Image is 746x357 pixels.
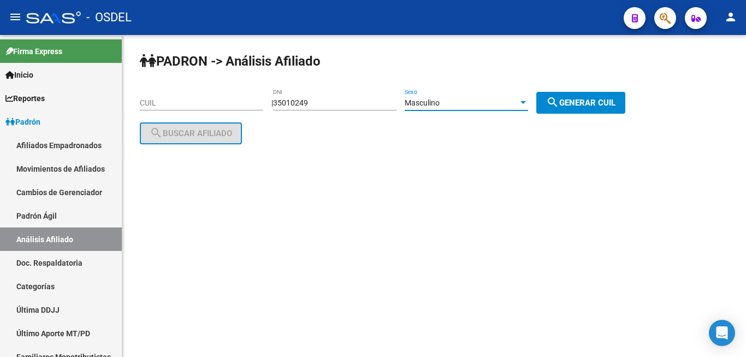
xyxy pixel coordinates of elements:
[86,5,132,30] span: - OSDEL
[5,69,33,81] span: Inicio
[405,98,440,107] span: Masculino
[5,116,40,128] span: Padrón
[140,122,242,144] button: Buscar afiliado
[140,54,321,69] strong: PADRON -> Análisis Afiliado
[150,128,232,138] span: Buscar afiliado
[709,320,735,346] div: Open Intercom Messenger
[546,98,615,108] span: Generar CUIL
[724,10,737,24] mat-icon: person
[9,10,22,24] mat-icon: menu
[5,45,62,57] span: Firma Express
[536,92,625,114] button: Generar CUIL
[271,98,633,107] div: |
[5,92,45,104] span: Reportes
[546,96,559,109] mat-icon: search
[150,126,163,139] mat-icon: search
